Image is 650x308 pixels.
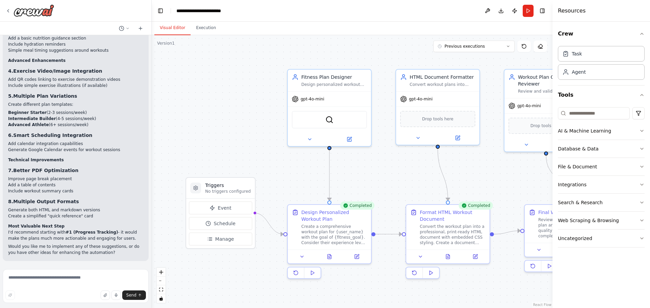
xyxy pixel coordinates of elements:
span: gpt-4o-mini [409,96,433,102]
div: Database & Data [558,145,599,152]
div: Completed [459,202,493,210]
div: Fitness Plan Designer [301,74,367,80]
span: Drop tools here [530,122,562,129]
span: Send [126,292,136,298]
button: View output [434,253,462,261]
button: Start a new chat [135,24,146,32]
strong: Most Valuable Next Step [8,224,65,229]
li: (4-5 sessions/week) [8,116,143,122]
strong: Smart Scheduling Integration [13,133,92,138]
li: Create a simplified "quick reference" card [8,213,143,219]
button: Web Scraping & Browsing [558,212,645,229]
div: Design Personalized Workout Plan [301,209,367,222]
button: Uncategorized [558,230,645,247]
button: Visual Editor [154,21,191,35]
div: Workout Plan Quality ReviewerReview and validate workout plans for safety, effectiveness, and com... [504,69,588,152]
nav: breadcrumb [176,7,238,14]
strong: Better PDF Optimization [13,168,79,173]
div: Format HTML Workout Document [420,209,485,222]
button: Click to speak your automation idea [111,290,121,300]
button: Manage [189,233,252,245]
button: zoom out [157,277,166,285]
strong: Intermediate Builder [8,116,56,121]
div: Workout Plan Quality Reviewer [518,74,584,87]
div: Review and validate workout plans for safety, effectiveness, and completeness before final output [518,89,584,94]
button: Hide left sidebar [156,6,165,16]
button: Integrations [558,176,645,193]
div: Web Scraping & Browsing [558,217,619,224]
span: Manage [215,236,234,242]
li: Generate both HTML and markdown versions [8,207,143,213]
h4: Resources [558,7,586,15]
div: Convert workout plans into professional, print-ready HTML documents with CSS styling that can be ... [410,82,475,87]
li: Add QR codes linking to exercise demonstration videos [8,76,143,82]
div: Fitness Plan DesignerDesign personalized workout plans based on user goals, equipment, and experi... [287,69,372,147]
strong: Beginner Starter [8,110,47,115]
div: Integrations [558,181,586,188]
div: Review the complete workout plan and HTML document for quality, safety, and completeness. Verify ... [538,217,604,239]
li: Include hydration reminders [8,41,143,47]
button: Search & Research [558,194,645,211]
strong: Exercise Video/Image Integration [13,68,102,74]
button: Hide right sidebar [538,6,547,16]
span: Schedule [214,220,235,227]
div: Convert the workout plan into a professional, print-ready HTML document with embedded CSS styling... [420,224,485,245]
span: gpt-4o-mini [517,103,541,109]
button: Upload files [101,290,110,300]
div: Completed [340,202,374,210]
h3: 7. [8,167,143,174]
button: Open in side panel [330,135,368,143]
strong: Advanced Athlete [8,122,49,127]
li: Improve page break placement [8,176,143,182]
h3: 8. [8,198,143,205]
g: Edge from 46d605e4-f27c-4eff-8c87-91a9b6f58d3e to 2e695514-2070-46c3-94f6-5dc3fcbc6675 [326,150,333,200]
a: React Flow attribution [533,303,551,307]
div: Agent [572,69,586,75]
div: Design personalized workout plans based on user goals, equipment, and experience level for {user_... [301,82,367,87]
li: Generate Google Calendar events for workout sessions [8,147,143,153]
div: Tools [558,104,645,253]
span: Drop tools here [422,116,454,122]
li: Add calendar integration capabilities [8,141,143,147]
div: HTML Document FormatterConvert workout plans into professional, print-ready HTML documents with C... [395,69,480,145]
div: Search & Research [558,199,603,206]
button: Improve this prompt [5,290,15,300]
button: Schedule [189,217,252,230]
p: Would you like me to implement any of these suggestions, or do you have other ideas for enhancing... [8,243,143,256]
div: React Flow controls [157,268,166,303]
button: Event [189,202,252,214]
button: toggle interactivity [157,294,166,303]
div: HTML Document Formatter [410,74,475,80]
li: Add a basic nutrition guidance section [8,35,143,41]
p: No triggers configured [205,189,251,194]
strong: Multiple Plan Variations [13,93,77,99]
button: Open in side panel [345,253,368,261]
h3: 5. [8,93,143,99]
div: CompletedDesign Personalized Workout PlanCreate a comprehensive workout plan for {user_name} with... [287,204,372,282]
button: Database & Data [558,140,645,158]
div: File & Document [558,163,597,170]
img: SerperDevTool [325,116,333,124]
g: Edge from c5098f65-619d-4795-b808-f51be8245a4d to 29e54390-b52f-40a5-9f84-66ab52f8cd70 [434,149,451,200]
strong: #1 (Progress Tracking) [66,230,118,235]
li: Add a table of contents [8,182,143,188]
li: Include simple exercise illustrations (if available) [8,82,143,89]
div: Create a comprehensive workout plan for {user_name} with the goal of {fitness_goal}. Consider the... [301,224,367,245]
li: Simple meal timing suggestions around workouts [8,47,143,53]
img: Logo [14,4,54,17]
button: Crew [558,24,645,43]
button: Open in side panel [438,134,477,142]
div: TriggersNo triggers configuredEventScheduleManage [186,177,256,249]
g: Edge from ba26f88e-c4f2-4fb1-8335-6c67bc1f3655 to fcce93c8-5fbd-4ed0-9e48-62fe73679a8b [543,156,570,200]
li: (6+ sessions/week) [8,122,143,128]
div: Crew [558,43,645,85]
button: zoom in [157,268,166,277]
button: View output [315,253,344,261]
button: Tools [558,86,645,104]
button: AI & Machine Learning [558,122,645,140]
li: (2-3 sessions/week) [8,110,143,116]
h3: Triggers [205,182,251,189]
button: Send [122,290,146,300]
h3: 6. [8,132,143,139]
button: File & Document [558,158,645,175]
